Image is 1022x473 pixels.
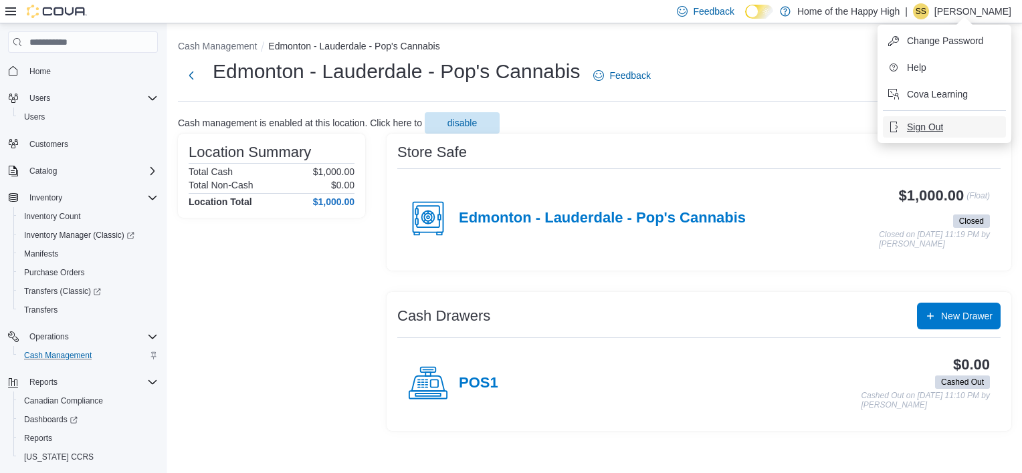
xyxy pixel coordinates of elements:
button: Inventory [24,190,68,206]
button: Help [883,57,1006,78]
input: Dark Mode [745,5,773,19]
button: Reports [13,429,163,448]
h3: Store Safe [397,144,467,160]
h4: $1,000.00 [313,196,354,207]
span: Users [19,109,158,125]
span: New Drawer [941,309,993,323]
button: Cash Management [13,346,163,365]
span: [US_STATE] CCRS [24,452,94,462]
button: Manifests [13,245,163,263]
button: Home [3,61,163,80]
span: Users [24,112,45,122]
span: Operations [29,331,69,342]
a: Inventory Manager (Classic) [19,227,140,243]
p: Cashed Out on [DATE] 11:10 PM by [PERSON_NAME] [861,391,990,410]
a: Transfers (Classic) [13,282,163,301]
span: Canadian Compliance [24,396,103,406]
a: [US_STATE] CCRS [19,449,99,465]
button: Customers [3,134,163,154]
button: Sign Out [883,116,1006,138]
span: Users [24,90,158,106]
span: Canadian Compliance [19,393,158,409]
button: Users [24,90,56,106]
span: Feedback [693,5,734,18]
button: Users [13,108,163,126]
p: Home of the Happy High [797,3,900,19]
span: Feedback [609,69,650,82]
a: Feedback [588,62,655,89]
button: Inventory Count [13,207,163,226]
a: Cash Management [19,347,97,363]
button: Reports [3,373,163,391]
a: Transfers [19,302,63,318]
button: Inventory [3,188,163,207]
a: Purchase Orders [19,265,90,281]
span: Transfers (Classic) [24,286,101,297]
span: Customers [29,139,68,150]
span: Washington CCRS [19,449,158,465]
span: Inventory Manager (Classic) [19,227,158,243]
span: Cash Management [24,350,92,361]
button: New Drawer [917,303,1001,329]
h4: POS1 [459,375,498,392]
h4: Location Total [189,196,252,207]
a: Canadian Compliance [19,393,108,409]
span: Closed [959,215,984,227]
button: Catalog [3,162,163,180]
a: Transfers (Classic) [19,283,106,299]
button: Purchase Orders [13,263,163,282]
a: Users [19,109,50,125]
h3: $1,000.00 [899,188,964,204]
a: Reports [19,430,58,446]
button: Canadian Compliance [13,391,163,410]
h3: Cash Drawers [397,308,490,324]
a: Dashboards [19,412,83,428]
span: Transfers [19,302,158,318]
span: Purchase Orders [19,265,158,281]
span: Dashboards [19,412,158,428]
a: Inventory Manager (Classic) [13,226,163,245]
span: Dashboards [24,414,78,425]
span: Catalog [24,163,158,179]
a: Dashboards [13,410,163,429]
nav: An example of EuiBreadcrumbs [178,39,1011,55]
span: Inventory Manager (Classic) [24,230,134,241]
p: Cash management is enabled at this location. Click here to [178,118,422,128]
span: disable [447,116,477,130]
span: Change Password [907,34,983,47]
button: Edmonton - Lauderdale - Pop's Cannabis [268,41,439,51]
span: SS [916,3,926,19]
img: Cova [27,5,87,18]
a: Customers [24,136,74,152]
span: Catalog [29,166,57,176]
span: Cova Learning [907,88,968,101]
button: Cova Learning [883,84,1006,105]
button: Operations [24,329,74,345]
button: Cash Management [178,41,257,51]
span: Home [29,66,51,77]
h6: Total Non-Cash [189,180,253,190]
p: $1,000.00 [313,166,354,177]
a: Home [24,63,56,80]
span: Customers [24,136,158,152]
span: Inventory [29,192,62,203]
span: Reports [24,433,52,444]
button: Reports [24,374,63,390]
button: Transfers [13,301,163,319]
span: Closed [953,214,990,228]
span: Operations [24,329,158,345]
span: Help [907,61,926,74]
span: Inventory [24,190,158,206]
h3: $0.00 [953,357,990,373]
p: [PERSON_NAME] [934,3,1011,19]
span: Inventory Count [19,208,158,224]
h6: Total Cash [189,166,233,177]
p: $0.00 [331,180,354,190]
button: Catalog [24,163,62,179]
h1: Edmonton - Lauderdale - Pop's Cannabis [213,58,580,85]
button: disable [425,112,500,134]
span: Cashed Out [935,375,990,389]
a: Manifests [19,246,64,262]
p: (Float) [966,188,990,212]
